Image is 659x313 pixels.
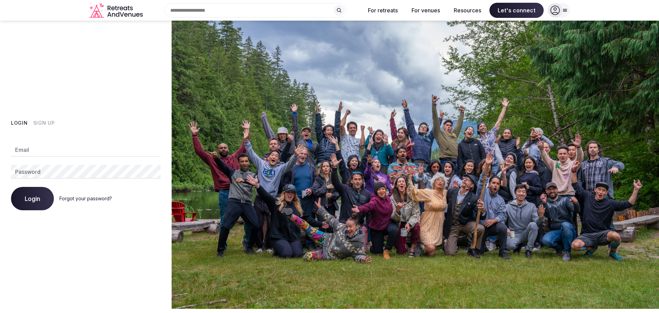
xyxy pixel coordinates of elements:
[172,21,659,309] img: My Account Background
[448,3,487,18] button: Resources
[33,120,55,126] button: Sign Up
[89,3,144,18] svg: Retreats and Venues company logo
[489,3,544,18] span: Let's connect
[11,187,54,210] button: Login
[89,3,144,18] a: Visit the homepage
[59,195,112,201] a: Forgot your password?
[406,3,446,18] button: For venues
[11,120,28,126] button: Login
[362,3,403,18] button: For retreats
[25,195,40,202] span: Login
